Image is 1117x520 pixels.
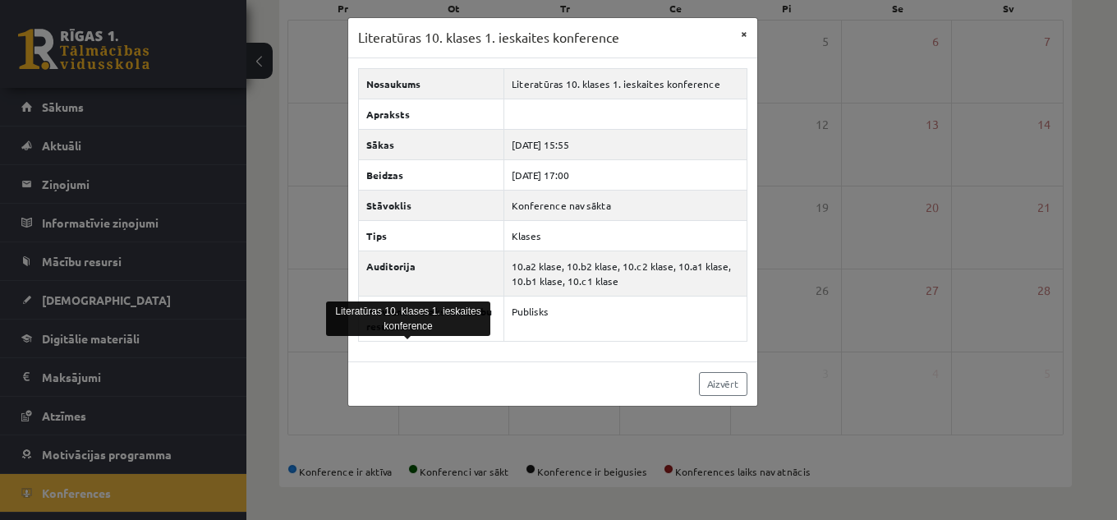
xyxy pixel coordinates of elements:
[503,190,747,220] td: Konference nav sākta
[503,68,747,99] td: Literatūras 10. klases 1. ieskaites konference
[503,220,747,251] td: Klases
[326,301,490,336] div: Literatūras 10. klases 1. ieskaites konference
[731,18,757,49] button: ×
[358,68,503,99] th: Nosaukums
[358,99,503,129] th: Apraksts
[358,28,619,48] h3: Literatūras 10. klases 1. ieskaites konference
[358,220,503,251] th: Tips
[358,129,503,159] th: Sākas
[503,159,747,190] td: [DATE] 17:00
[358,159,503,190] th: Beidzas
[503,296,747,341] td: Publisks
[358,190,503,220] th: Stāvoklis
[358,296,503,341] th: Pievienot ierakstu mācību resursiem
[358,251,503,296] th: Auditorija
[699,372,747,396] a: Aizvērt
[503,251,747,296] td: 10.a2 klase, 10.b2 klase, 10.c2 klase, 10.a1 klase, 10.b1 klase, 10.c1 klase
[503,129,747,159] td: [DATE] 15:55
